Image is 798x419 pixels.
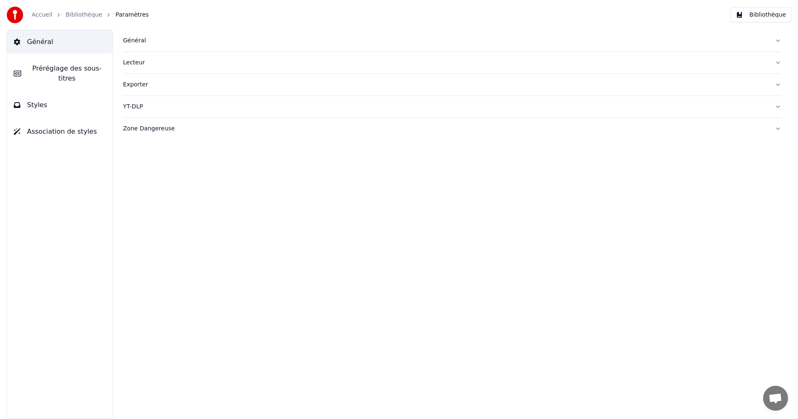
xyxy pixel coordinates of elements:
[7,30,113,54] button: Général
[123,103,768,111] div: YT-DLP
[123,30,781,51] button: Général
[7,120,113,143] button: Association de styles
[116,11,149,19] span: Paramètres
[123,81,768,89] div: Exporter
[27,37,53,47] span: Général
[123,96,781,118] button: YT-DLP
[27,127,97,137] span: Association de styles
[123,37,768,45] div: Général
[32,11,52,19] a: Accueil
[731,7,791,22] button: Bibliothèque
[123,74,781,96] button: Exporter
[123,125,768,133] div: Zone Dangereuse
[7,7,23,23] img: youka
[123,52,781,74] button: Lecteur
[7,57,113,90] button: Préréglage des sous-titres
[28,64,106,83] span: Préréglage des sous-titres
[123,118,781,140] button: Zone Dangereuse
[123,59,768,67] div: Lecteur
[32,11,149,19] nav: breadcrumb
[763,386,788,411] div: Ouvrir le chat
[7,93,113,117] button: Styles
[27,100,47,110] span: Styles
[66,11,102,19] a: Bibliothèque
